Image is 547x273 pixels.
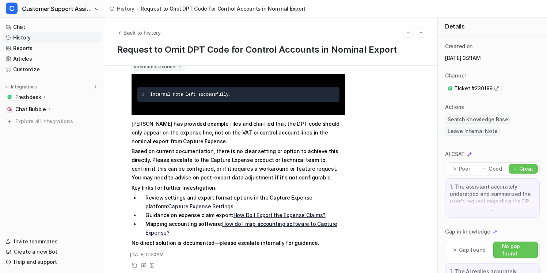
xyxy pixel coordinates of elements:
img: expand menu [4,84,10,90]
li: Guidance on expense claim export: [140,211,345,220]
a: How Do I Export the Expense Claims? [233,212,326,218]
a: Create a new Bot [3,247,102,257]
a: History [110,5,134,12]
img: Next session [418,29,423,36]
p: Key links for further investigation: [132,183,345,192]
span: History [117,5,134,12]
p: No gap found [502,243,535,257]
p: Integrations [11,84,37,90]
span: Request to Omit DPT Code for Control Accounts in Nominal Export [141,5,305,12]
img: Chat Bubble [7,107,12,111]
p: Great [519,165,533,172]
p: Based on current documentation, there is no clear setting or option to achieve this directly. Ple... [132,147,345,182]
img: Previous session [406,29,411,36]
a: Chat [3,22,102,32]
a: Help and support [3,257,102,267]
img: Freshdesk [7,95,12,99]
p: [PERSON_NAME] has provided example files and clarified that the DPT code should only appear on th... [132,120,345,146]
a: Articles [3,54,102,64]
p: Freshdesk [15,94,41,101]
li: Review settings and export format options in the Capture Expense platform: [140,193,345,211]
p: Good [489,165,502,172]
a: History [3,33,102,43]
button: Go to next session [416,28,426,37]
button: Go to previous session [404,28,413,37]
img: explore all integrations [6,118,13,125]
span: Internal note left successfully. [150,92,231,97]
p: Created on [445,43,473,50]
img: down-arrow [490,208,495,213]
h1: Request to Omit DPT Code for Control Accounts in Nominal Export [117,45,426,55]
p: 1. The assistant accurately understood and summarized the user's request regarding the DPT code i... [450,183,535,205]
span: Leave Internal Note [445,127,500,136]
span: Search Knowledge Base [445,115,511,124]
div: Details [438,18,547,35]
p: [DATE] 3:21AM [445,54,540,62]
p: Chat Bubble [15,106,46,113]
span: Back to history [124,29,161,37]
p: Poor [459,165,470,172]
span: Ticket #230189 [454,85,493,92]
p: Gap found [459,246,486,254]
div: 1 [142,90,144,99]
a: Explore all integrations [3,116,102,126]
a: Reports [3,43,102,53]
a: Invite teammates [3,236,102,247]
img: menu_add.svg [93,84,98,90]
a: Capture Expense Settings [168,203,233,209]
a: Ticket #230189 [448,85,499,92]
span: Customer Support Assistant [22,4,92,14]
p: Channel [445,72,466,79]
span: Internal note added [132,63,185,71]
span: / [137,5,138,12]
p: AI CSAT [445,151,465,158]
a: Customize [3,64,102,75]
span: C [6,3,18,14]
span: Explore all integrations [15,115,99,127]
p: Gap in knowledge [445,228,490,235]
a: How do I map accounting software to Capture Expense? [145,221,337,236]
button: Back to history [117,29,161,37]
p: Actions [445,103,464,111]
p: No direct solution is documented—please escalate internally for guidance. [132,239,345,247]
span: [DATE] 12:50AM [130,251,164,258]
img: freshdesk [448,86,453,91]
button: Integrations [3,83,39,91]
li: Mapping accounting software: [140,220,345,237]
